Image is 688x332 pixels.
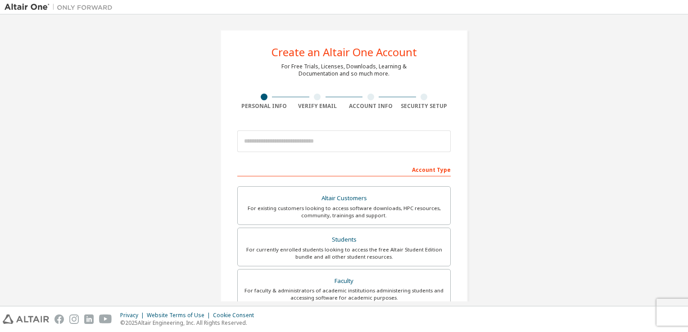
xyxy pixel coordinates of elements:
div: Website Terms of Use [147,312,213,319]
div: For faculty & administrators of academic institutions administering students and accessing softwa... [243,287,445,301]
img: linkedin.svg [84,314,94,324]
div: Altair Customers [243,192,445,205]
div: Personal Info [237,103,291,110]
div: For Free Trials, Licenses, Downloads, Learning & Documentation and so much more. [281,63,407,77]
div: Verify Email [291,103,344,110]
div: Security Setup [398,103,451,110]
div: Account Type [237,162,451,176]
img: facebook.svg [54,314,64,324]
div: Create an Altair One Account [272,47,417,58]
img: Altair One [5,3,117,12]
div: Students [243,233,445,246]
img: altair_logo.svg [3,314,49,324]
div: Cookie Consent [213,312,259,319]
img: instagram.svg [69,314,79,324]
p: © 2025 Altair Engineering, Inc. All Rights Reserved. [120,319,259,327]
div: Account Info [344,103,398,110]
div: For existing customers looking to access software downloads, HPC resources, community, trainings ... [243,205,445,219]
img: youtube.svg [99,314,112,324]
div: Privacy [120,312,147,319]
div: For currently enrolled students looking to access the free Altair Student Edition bundle and all ... [243,246,445,260]
div: Faculty [243,275,445,287]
